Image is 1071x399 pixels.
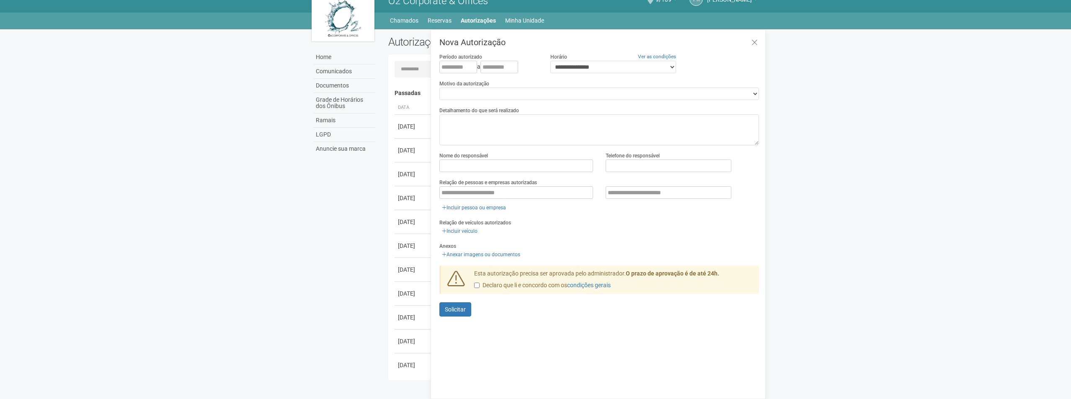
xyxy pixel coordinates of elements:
[398,361,429,369] div: [DATE]
[439,80,489,88] label: Motivo da autorização
[314,128,376,142] a: LGPD
[398,289,429,298] div: [DATE]
[445,306,466,313] span: Solicitar
[390,15,418,26] a: Chamados
[606,152,660,160] label: Telefone do responsável
[428,15,452,26] a: Reservas
[398,170,429,178] div: [DATE]
[398,242,429,250] div: [DATE]
[468,270,759,294] div: Esta autorização precisa ser aprovada pelo administrador.
[439,179,537,186] label: Relação de pessoas e empresas autorizadas
[388,36,568,48] h2: Autorizações
[439,242,456,250] label: Anexos
[314,79,376,93] a: Documentos
[474,281,611,290] label: Declaro que li e concordo com os
[439,38,759,46] h3: Nova Autorização
[439,61,537,73] div: a
[439,53,482,61] label: Período autorizado
[439,250,523,259] a: Anexar imagens ou documentos
[439,227,480,236] a: Incluir veículo
[439,203,508,212] a: Incluir pessoa ou empresa
[505,15,544,26] a: Minha Unidade
[398,218,429,226] div: [DATE]
[398,313,429,322] div: [DATE]
[461,15,496,26] a: Autorizações
[567,282,611,288] a: condições gerais
[626,270,719,277] strong: O prazo de aprovação é de até 24h.
[398,337,429,345] div: [DATE]
[395,90,754,96] h4: Passadas
[395,101,432,115] th: Data
[314,113,376,128] a: Ramais
[314,93,376,113] a: Grade de Horários dos Ônibus
[439,219,511,227] label: Relação de veículos autorizados
[550,53,567,61] label: Horário
[398,194,429,202] div: [DATE]
[439,302,471,317] button: Solicitar
[439,152,488,160] label: Nome do responsável
[314,142,376,156] a: Anuncie sua marca
[398,146,429,154] div: [DATE]
[398,265,429,274] div: [DATE]
[439,107,519,114] label: Detalhamento do que será realizado
[474,283,480,288] input: Declaro que li e concordo com oscondições gerais
[398,122,429,131] div: [DATE]
[314,50,376,64] a: Home
[638,54,676,59] a: Ver as condições
[314,64,376,79] a: Comunicados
